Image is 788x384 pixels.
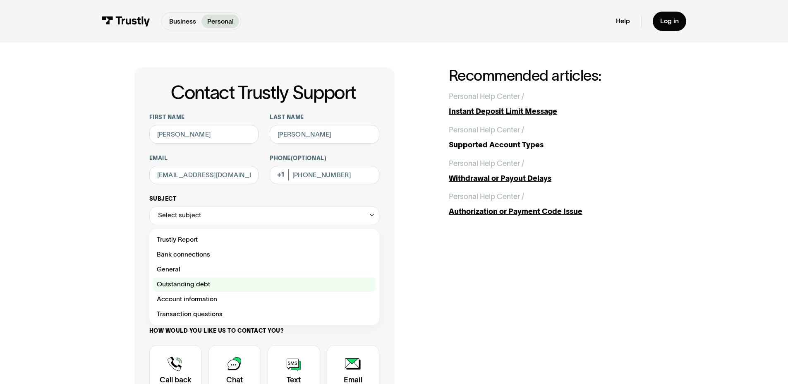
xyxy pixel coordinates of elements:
label: Email [149,155,259,162]
a: Business [163,14,201,28]
label: Subject [149,195,379,203]
a: Personal Help Center /Supported Account Types [449,125,654,151]
a: Personal Help Center /Withdrawal or Payout Delays [449,158,654,184]
span: Outstanding debt [157,279,210,290]
div: Supported Account Types [449,139,654,151]
span: Trustly Report [157,234,198,245]
span: Account information [157,294,217,305]
div: Authorization or Payment Code Issue [449,206,654,217]
input: alex@mail.com [149,166,259,185]
a: Personal Help Center /Authorization or Payment Code Issue [449,191,654,217]
a: Help [616,17,630,25]
div: Personal Help Center / [449,125,524,136]
h1: Contact Trustly Support [148,82,379,103]
div: Withdrawal or Payout Delays [449,173,654,184]
input: Alex [149,125,259,144]
span: General [157,264,180,275]
p: Personal [207,17,234,26]
a: Personal [201,14,239,28]
p: Business [169,17,196,26]
div: Select subject [158,210,201,221]
label: First name [149,114,259,121]
div: Instant Deposit Limit Message [449,106,654,117]
h2: Recommended articles: [449,67,654,84]
img: Trustly Logo [102,16,150,26]
label: Last name [270,114,379,121]
a: Personal Help Center /Instant Deposit Limit Message [449,91,654,117]
div: Personal Help Center / [449,91,524,102]
div: Personal Help Center / [449,158,524,169]
span: Bank connections [157,249,210,260]
span: Transaction questions [157,309,223,320]
label: How would you like us to contact you? [149,327,379,335]
nav: Select subject [149,225,379,325]
div: Personal Help Center / [449,191,524,202]
div: Log in [660,17,679,25]
input: (555) 555-5555 [270,166,379,185]
input: Howard [270,125,379,144]
a: Log in [653,12,686,31]
div: Select subject [149,206,379,225]
label: Phone [270,155,379,162]
span: (Optional) [291,155,326,161]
